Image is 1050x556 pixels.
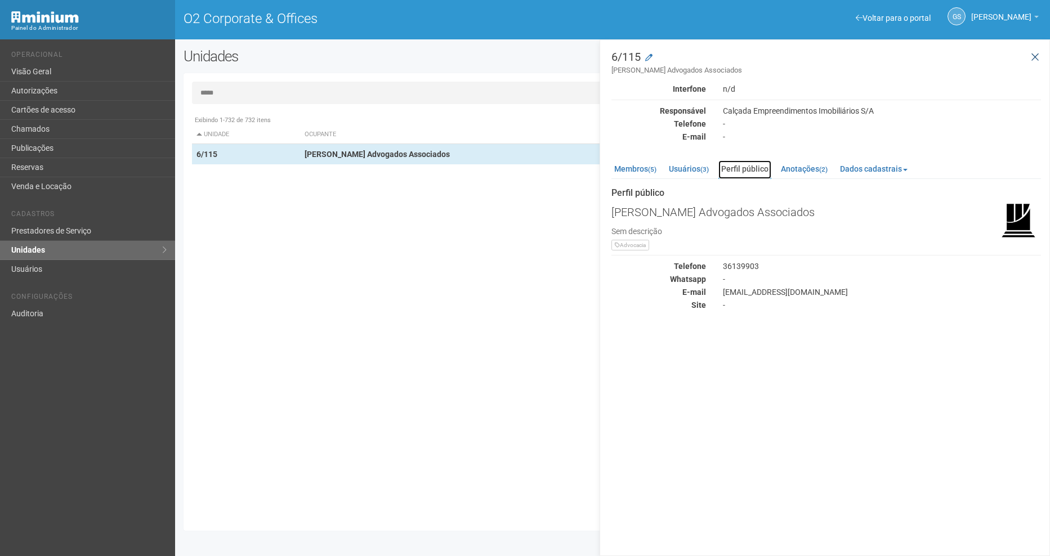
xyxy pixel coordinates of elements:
div: Calçada Empreendimentos Imobiliários S/A [714,106,1049,116]
div: 36139903 [714,261,1049,271]
a: GS [948,7,966,25]
th: Unidade: activate to sort column descending [192,125,300,144]
div: - [714,119,1049,129]
div: Interfone [603,84,714,94]
div: Sem descrição [611,226,930,249]
h3: [PERSON_NAME] Advogados Associados [611,207,930,218]
li: Cadastros [11,210,167,222]
a: [PERSON_NAME] [971,14,1039,23]
h2: Unidades [184,48,531,65]
div: Telefone [603,261,714,271]
div: - [714,274,1049,284]
strong: [PERSON_NAME] Advogados Associados [305,150,450,159]
div: [EMAIL_ADDRESS][DOMAIN_NAME] [714,287,1049,297]
small: (3) [700,165,709,173]
th: Ocupante: activate to sort column ascending [300,125,671,144]
div: Painel do Administrador [11,23,167,33]
img: Minium [11,11,79,23]
span: Gabriela Souza [971,2,1031,21]
a: Modificar a unidade [645,52,653,64]
div: Site [603,300,714,310]
div: n/d [714,84,1049,94]
div: Whatsapp [603,274,714,284]
a: Anotações(2) [778,160,830,177]
div: Exibindo 1-732 de 732 itens [192,115,1033,125]
li: Operacional [11,51,167,62]
div: E-mail [603,287,714,297]
div: E-mail [603,132,714,142]
small: (5) [648,165,656,173]
h3: 6/115 [611,51,1041,75]
a: Membros(5) [611,160,659,177]
a: Dados cadastrais [837,160,910,177]
a: Perfil público [718,160,771,179]
img: business.png [1002,204,1035,237]
strong: Perfil público [611,188,1041,198]
div: Telefone [603,119,714,129]
li: Configurações [11,293,167,304]
span: Advocacia [611,240,649,250]
small: (2) [819,165,828,173]
strong: 6/115 [196,150,217,159]
div: - [714,132,1049,142]
small: [PERSON_NAME] Advogados Associados [611,65,1041,75]
a: Voltar para o portal [856,14,931,23]
h1: O2 Corporate & Offices [184,11,604,26]
a: Usuários(3) [666,160,712,177]
div: - [714,300,1049,310]
div: Responsável [603,106,714,116]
